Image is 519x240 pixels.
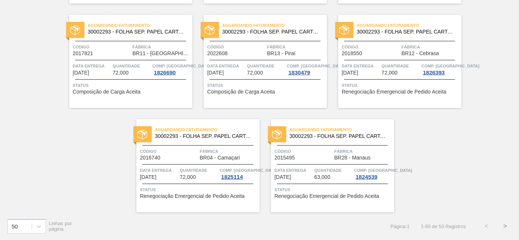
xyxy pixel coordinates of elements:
[354,167,412,174] span: Comp. Carga
[496,217,515,236] button: >
[58,15,192,108] a: statusAguardando Faturamento30002293 - FOLHA SEP. PAPEL CARTAO 1200x1000M 350gCódigo2017821Fábric...
[402,43,460,51] span: Fábrica
[133,43,191,51] span: Fábrica
[140,186,258,193] span: Status
[247,62,285,70] span: Quantidade
[354,167,392,180] a: Comp. [GEOGRAPHIC_DATA]1824539
[70,25,80,35] img: status
[152,70,177,76] div: 1826690
[192,15,327,108] a: statusAguardando Faturamento30002293 - FOLHA SEP. PAPEL CARTAO 1200x1000M 350gCódigo2022608Fábric...
[112,70,129,76] span: 72,000
[125,119,260,212] a: statusAguardando Faturamento30002293 - FOLHA SEP. PAPEL CARTAO 1200x1000M 350gCódigo2016740Fábric...
[267,51,296,56] span: BR13 - Piraí
[354,174,379,180] div: 1824539
[342,43,400,51] span: Código
[260,119,394,212] a: statusAguardando Faturamento30002293 - FOLHA SEP. PAPEL CARTAO 1200x1000M 350gCódigo2015495Fábric...
[152,62,191,76] a: Comp. [GEOGRAPHIC_DATA]1826690
[73,82,191,89] span: Status
[402,51,439,56] span: BR12 - Cebrasa
[334,155,371,161] span: BR28 - Manaus
[205,25,214,35] img: status
[275,174,291,180] span: 13/10/2025
[180,174,196,180] span: 72,000
[272,130,282,139] img: status
[12,223,18,230] div: 50
[73,43,131,51] span: Código
[339,25,349,35] img: status
[207,51,228,56] span: 2022608
[207,62,245,70] span: Data entrega
[275,186,392,193] span: Status
[421,62,460,76] a: Comp. [GEOGRAPHIC_DATA]1826393
[140,167,178,174] span: Data entrega
[342,89,447,95] span: Renegociação Emergencial de Pedido Aceita
[390,224,410,229] span: Página : 1
[133,51,191,56] span: BR11 - São Luís
[357,22,461,29] span: Aguardando Faturamento
[421,62,479,70] span: Comp. Carga
[342,51,362,56] span: 2018550
[73,62,111,70] span: Data entrega
[73,70,89,76] span: 08/10/2025
[247,70,263,76] span: 72,000
[73,89,140,95] span: Composição de Carga Aceita
[220,167,278,174] span: Comp. Carga
[381,62,420,70] span: Quantidade
[342,82,460,89] span: Status
[314,174,330,180] span: 63,000
[327,15,461,108] a: statusAguardando Faturamento30002293 - FOLHA SEP. PAPEL CARTAO 1200x1000M 350gCódigo2018550Fábric...
[334,148,392,155] span: Fábrica
[314,167,352,174] span: Quantidade
[140,155,161,161] span: 2016740
[207,43,265,51] span: Código
[267,43,325,51] span: Fábrica
[287,62,325,76] a: Comp. [GEOGRAPHIC_DATA]1830479
[140,193,245,199] span: Renegociação Emergencial de Pedido Aceita
[207,70,224,76] span: 08/10/2025
[222,29,321,35] span: 30002293 - FOLHA SEP. PAPEL CARTAO 1200x1000M 350g
[49,221,72,232] span: Linhas por página
[88,29,186,35] span: 30002293 - FOLHA SEP. PAPEL CARTAO 1200x1000M 350g
[112,62,151,70] span: Quantidade
[155,126,260,133] span: Aguardando Faturamento
[287,62,345,70] span: Comp. Carga
[477,217,496,236] button: <
[200,148,258,155] span: Fábrica
[200,155,240,161] span: BR04 - Camaçari
[220,174,244,180] div: 1825114
[155,133,254,139] span: 30002293 - FOLHA SEP. PAPEL CARTAO 1200x1000M 350g
[275,193,379,199] span: Renegociação Emergencial de Pedido Aceita
[275,155,295,161] span: 2015495
[421,224,466,229] span: 1 - 50 de 53 Registros
[207,89,275,95] span: Composição de Carga Aceita
[275,167,313,174] span: Data entrega
[220,167,258,180] a: Comp. [GEOGRAPHIC_DATA]1825114
[290,126,394,133] span: Aguardando Faturamento
[138,130,147,139] img: status
[357,29,455,35] span: 30002293 - FOLHA SEP. PAPEL CARTAO 1200x1000M 350g
[275,148,333,155] span: Código
[421,70,446,76] div: 1826393
[152,62,210,70] span: Comp. Carga
[222,22,327,29] span: Aguardando Faturamento
[140,148,198,155] span: Código
[140,174,157,180] span: 09/10/2025
[88,22,192,29] span: Aguardando Faturamento
[342,62,380,70] span: Data entrega
[290,133,388,139] span: 30002293 - FOLHA SEP. PAPEL CARTAO 1200x1000M 350g
[342,70,358,76] span: 09/10/2025
[180,167,218,174] span: Quantidade
[381,70,398,76] span: 72,000
[287,70,312,76] div: 1830479
[207,82,325,89] span: Status
[73,51,93,56] span: 2017821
